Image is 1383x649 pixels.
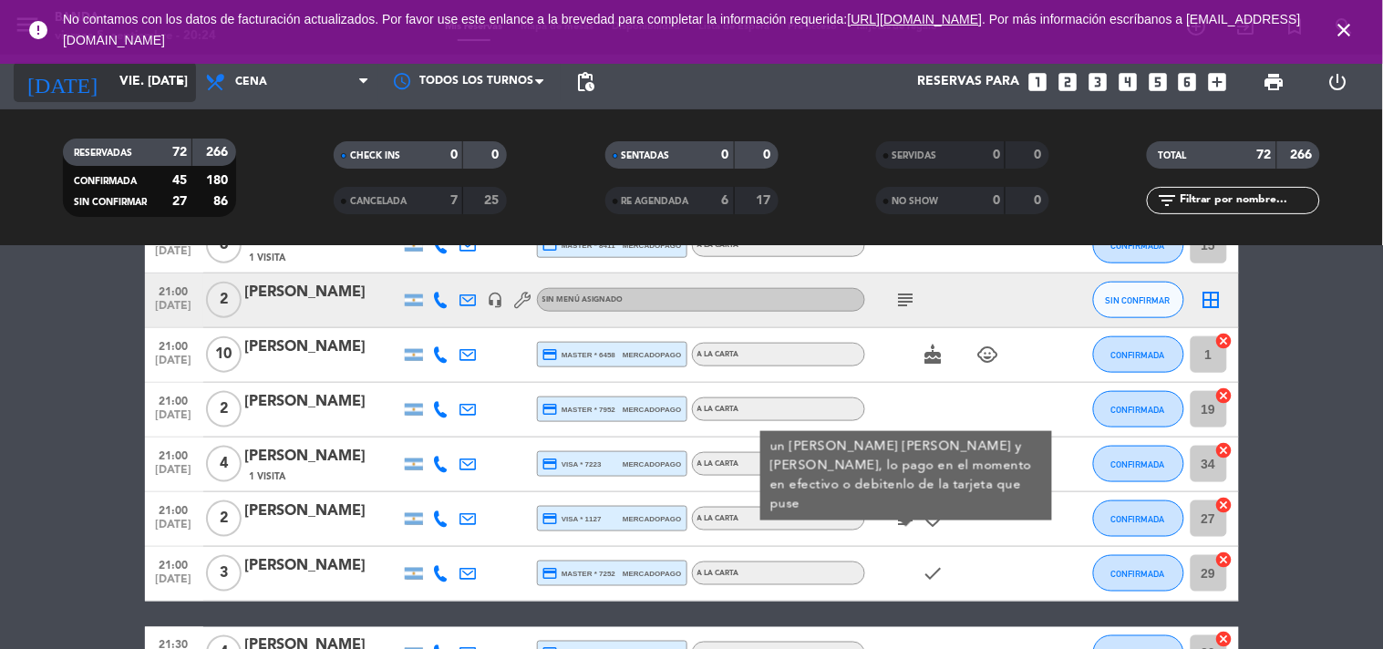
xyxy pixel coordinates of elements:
[1093,555,1184,592] button: CONFIRMADA
[542,237,559,253] i: credit_card
[250,469,286,484] span: 1 Visita
[63,12,1301,47] a: . Por más información escríbanos a [EMAIL_ADDRESS][DOMAIN_NAME]
[1106,295,1171,305] span: SIN CONFIRMAR
[151,464,197,485] span: [DATE]
[923,562,944,584] i: check
[893,197,939,206] span: NO SHOW
[1093,336,1184,373] button: CONFIRMADA
[542,510,559,527] i: credit_card
[245,335,400,359] div: [PERSON_NAME]
[27,19,49,41] i: error
[1111,241,1165,251] span: CONFIRMADA
[14,62,110,102] i: [DATE]
[245,500,400,523] div: [PERSON_NAME]
[542,565,616,582] span: master * 7252
[1215,386,1233,405] i: cancel
[151,409,197,430] span: [DATE]
[245,445,400,469] div: [PERSON_NAME]
[151,499,197,520] span: 21:00
[1156,190,1178,211] i: filter_list
[1264,71,1285,93] span: print
[170,71,191,93] i: arrow_drop_down
[542,296,624,304] span: Sin menú asignado
[1291,149,1316,161] strong: 266
[895,289,917,311] i: subject
[622,197,689,206] span: RE AGENDADA
[1116,70,1140,94] i: looks_4
[74,177,137,186] span: CONFIRMADA
[1111,405,1165,415] span: CONFIRMADA
[1215,441,1233,459] i: cancel
[206,174,232,187] strong: 180
[172,174,187,187] strong: 45
[151,300,197,321] span: [DATE]
[697,406,739,413] span: A LA CARTA
[1111,350,1165,360] span: CONFIRMADA
[542,456,559,472] i: credit_card
[206,227,242,263] span: 6
[1206,70,1230,94] i: add_box
[722,194,729,207] strong: 6
[1111,459,1165,469] span: CONFIRMADA
[542,565,559,582] i: credit_card
[488,292,504,308] i: headset_mic
[151,444,197,465] span: 21:00
[893,151,937,160] span: SERVIDAS
[623,349,681,361] span: mercadopago
[1334,19,1356,41] i: close
[250,251,286,265] span: 1 Visita
[542,237,616,253] span: master * 8411
[206,146,232,159] strong: 266
[542,401,559,417] i: credit_card
[235,76,267,88] span: Cena
[697,351,739,358] span: A LA CARTA
[1178,191,1319,211] input: Filtrar por nombre...
[206,391,242,428] span: 2
[1215,496,1233,514] i: cancel
[492,149,503,161] strong: 0
[542,346,559,363] i: credit_card
[1201,289,1223,311] i: border_all
[1026,70,1049,94] i: looks_one
[1111,514,1165,524] span: CONFIRMADA
[151,335,197,355] span: 21:00
[74,149,132,158] span: RESERVADAS
[206,555,242,592] span: 3
[1326,71,1348,93] i: power_settings_new
[151,245,197,266] span: [DATE]
[623,568,681,580] span: mercadopago
[1093,391,1184,428] button: CONFIRMADA
[151,389,197,410] span: 21:00
[450,194,458,207] strong: 7
[1056,70,1079,94] i: looks_two
[1093,282,1184,318] button: SIN CONFIRMAR
[151,355,197,376] span: [DATE]
[172,146,187,159] strong: 72
[450,149,458,161] strong: 0
[542,401,616,417] span: master * 7952
[63,12,1301,47] span: No contamos con los datos de facturación actualizados. Por favor use este enlance a la brevedad p...
[74,198,147,207] span: SIN CONFIRMAR
[1093,227,1184,263] button: CONFIRMADA
[1034,194,1045,207] strong: 0
[206,282,242,318] span: 2
[485,194,503,207] strong: 25
[245,390,400,414] div: [PERSON_NAME]
[1176,70,1200,94] i: looks_6
[350,197,407,206] span: CANCELADA
[1093,500,1184,537] button: CONFIRMADA
[1093,446,1184,482] button: CONFIRMADA
[623,240,681,252] span: mercadopago
[993,149,1000,161] strong: 0
[151,519,197,540] span: [DATE]
[1215,551,1233,569] i: cancel
[350,151,400,160] span: CHECK INS
[245,281,400,304] div: [PERSON_NAME]
[993,194,1000,207] strong: 0
[769,438,1042,514] div: un [PERSON_NAME] [PERSON_NAME] y [PERSON_NAME], lo pago en el momento en efectivo o debitenlo de ...
[213,195,232,208] strong: 86
[1034,149,1045,161] strong: 0
[848,12,983,26] a: [URL][DOMAIN_NAME]
[151,280,197,301] span: 21:00
[1086,70,1109,94] i: looks_3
